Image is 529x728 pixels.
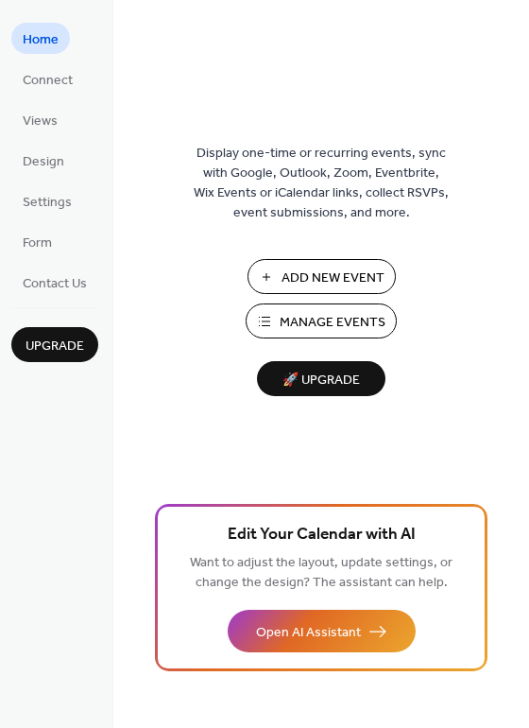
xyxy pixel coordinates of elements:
[23,112,58,131] span: Views
[247,259,396,294] button: Add New Event
[11,145,76,176] a: Design
[11,327,98,362] button: Upgrade
[11,226,63,257] a: Form
[11,23,70,54] a: Home
[23,71,73,91] span: Connect
[256,623,361,643] span: Open AI Assistant
[11,104,69,135] a: Views
[228,522,416,548] span: Edit Your Calendar with AI
[26,337,84,356] span: Upgrade
[23,274,87,294] span: Contact Us
[280,313,385,333] span: Manage Events
[23,152,64,172] span: Design
[23,193,72,213] span: Settings
[194,144,449,223] span: Display one-time or recurring events, sync with Google, Outlook, Zoom, Eventbrite, Wix Events or ...
[11,185,83,217] a: Settings
[23,234,52,253] span: Form
[282,269,384,288] span: Add New Event
[11,267,98,298] a: Contact Us
[257,361,385,396] button: 🚀 Upgrade
[23,30,59,50] span: Home
[11,63,84,95] a: Connect
[268,368,374,393] span: 🚀 Upgrade
[246,303,397,338] button: Manage Events
[228,610,416,652] button: Open AI Assistant
[190,550,452,596] span: Want to adjust the layout, update settings, or change the design? The assistant can help.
